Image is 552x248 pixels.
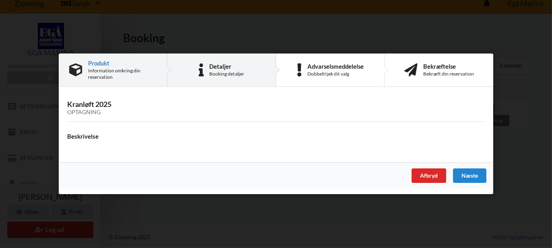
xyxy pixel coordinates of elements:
div: Afbryd [412,169,446,183]
div: Bekræft din reservation [423,71,474,77]
div: Detaljer [209,63,244,70]
div: Næste [453,169,486,183]
div: Dobbelttjek dit valg [307,71,364,77]
div: Produkt [88,60,157,66]
div: Bekræftelse [423,63,474,70]
div: Information omkring din reservation [88,68,157,80]
div: Advarselsmeddelelse [307,63,364,70]
div: Booking detaljer [209,71,244,77]
h4: Beskrivelse [67,133,485,140]
h3: Kranløft 2025 [67,100,485,116]
div: Optagning [67,109,485,116]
